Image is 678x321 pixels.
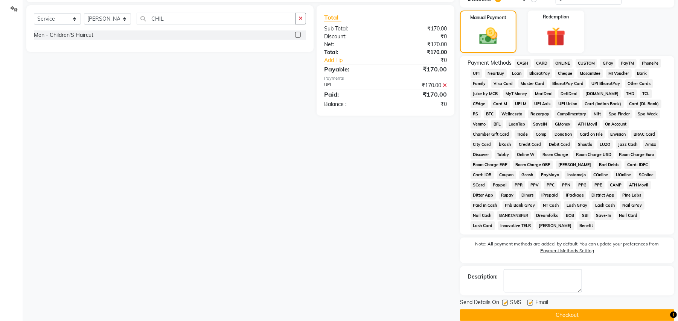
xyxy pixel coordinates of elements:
span: Send Details On [460,298,499,308]
span: Payment Methods [468,59,512,67]
img: _gift.svg [541,25,571,48]
span: BANKTANSFER [497,211,531,220]
span: CASH [515,59,531,68]
a: Add Tip [318,56,397,64]
div: ₹170.00 [385,25,453,33]
button: Checkout [460,309,674,321]
span: Bank [635,69,649,78]
span: UPI M [513,100,529,108]
span: Room Charge EGP [471,160,510,169]
div: ₹170.00 [385,82,453,89]
span: MosamBee [577,69,603,78]
span: Diners [519,191,536,200]
span: Pnb Bank GPay [503,201,538,210]
span: Bad Debts [597,160,622,169]
span: BharatPay Card [550,79,586,88]
span: Spa Week [635,110,660,118]
span: Envision [608,130,628,139]
div: ₹0 [385,33,453,41]
span: PPC [544,181,557,189]
span: Complimentary [555,110,588,118]
span: Nail GPay [620,201,644,210]
div: Payable: [318,65,385,74]
div: ₹170.00 [385,90,453,99]
span: Coupon [497,171,516,179]
div: UPI [318,82,385,89]
span: [DOMAIN_NAME] [583,89,621,98]
span: UPI Union [556,100,579,108]
span: AmEx [643,140,659,149]
span: Jazz Cash [616,140,640,149]
div: Paid: [318,90,385,99]
span: Paypal [491,181,509,189]
span: Rupay [499,191,516,200]
span: Card on File [577,130,605,139]
span: UOnline [614,171,634,179]
div: Payments [324,75,447,82]
label: Payment Methods Setting [540,247,594,254]
span: Card: IOB [471,171,494,179]
span: PayTM [619,59,637,68]
span: Spa Finder [606,110,632,118]
span: District App [589,191,617,200]
span: CARD [534,59,550,68]
div: Men - Children'S Haircut [34,31,93,39]
span: BRAC Card [631,130,658,139]
span: Card: IDFC [625,160,650,169]
span: Wellnessta [499,110,525,118]
div: ₹170.00 [385,41,453,48]
span: Total [324,14,341,21]
span: On Account [603,120,629,129]
div: ₹170.00 [385,65,453,74]
span: ONLINE [553,59,573,68]
span: ATH Movil [627,181,651,189]
span: PPV [528,181,541,189]
span: Email [535,298,548,308]
span: COnline [591,171,611,179]
span: Innovative TELR [498,221,533,230]
label: Manual Payment [470,14,506,21]
span: DefiDeal [558,89,580,98]
span: UPI Axis [532,100,553,108]
span: SCard [471,181,488,189]
span: SaveIN [531,120,550,129]
div: Net: [318,41,385,48]
span: Razorpay [528,110,552,118]
div: Description: [468,273,498,281]
span: Visa Card [491,79,515,88]
span: Trade [515,130,530,139]
img: _cash.svg [474,26,503,47]
span: LUZO [597,140,613,149]
span: SBI [579,211,591,220]
span: Dreamfolks [534,211,561,220]
span: [PERSON_NAME] [536,221,574,230]
span: Paid in Cash [471,201,500,210]
span: Debit Card [547,140,573,149]
span: Venmo [471,120,488,129]
span: LoanTap [506,120,528,129]
span: PayMaya [539,171,562,179]
input: Search or Scan [137,13,296,24]
span: MI Voucher [606,69,632,78]
span: NearBuy [485,69,507,78]
span: Room Charge Euro [617,150,657,159]
span: Lash Cash [593,201,617,210]
div: Total: [318,48,385,56]
span: CUSTOM [576,59,597,68]
span: Card (Indian Bank) [582,100,624,108]
span: Nail Cash [471,211,494,220]
span: ATH Movil [576,120,600,129]
span: [PERSON_NAME] [556,160,594,169]
span: Instamojo [565,171,588,179]
span: Dittor App [471,191,496,200]
span: PhonePe [640,59,661,68]
span: Room Charge USD [573,150,614,159]
span: BOB [564,211,577,220]
span: Card (DL Bank) [627,100,661,108]
span: Other Cards [625,79,653,88]
span: Shoutlo [575,140,594,149]
span: Credit Card [516,140,544,149]
span: BharatPay [527,69,553,78]
span: Online W [515,150,537,159]
span: Discover [471,150,492,159]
